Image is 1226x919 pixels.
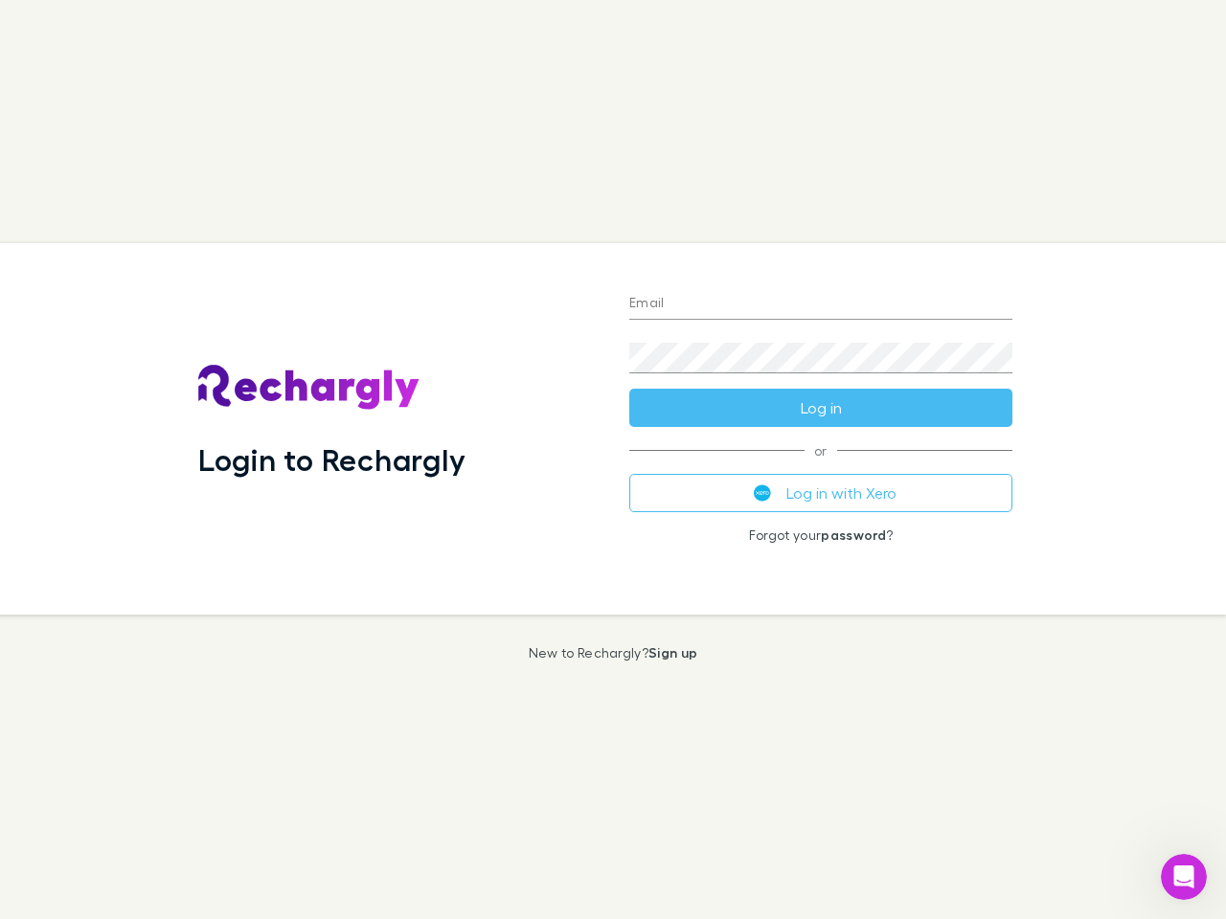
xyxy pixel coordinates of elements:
p: New to Rechargly? [529,645,698,661]
button: Log in [629,389,1012,427]
button: Log in with Xero [629,474,1012,512]
img: Xero's logo [754,484,771,502]
a: password [821,527,886,543]
a: Sign up [648,644,697,661]
img: Rechargly's Logo [198,365,420,411]
iframe: Intercom live chat [1161,854,1207,900]
h1: Login to Rechargly [198,441,465,478]
span: or [629,450,1012,451]
p: Forgot your ? [629,527,1012,543]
